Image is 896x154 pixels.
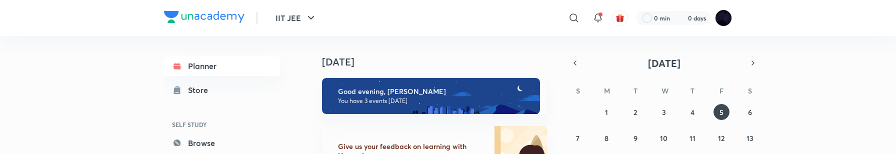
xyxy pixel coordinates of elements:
[684,104,700,120] button: September 4, 2025
[598,130,614,146] button: September 8, 2025
[662,107,666,117] abbr: September 3, 2025
[648,56,680,70] span: [DATE]
[615,13,624,22] img: avatar
[576,133,579,143] abbr: September 7, 2025
[676,13,686,23] img: streak
[627,130,643,146] button: September 9, 2025
[605,107,608,117] abbr: September 1, 2025
[164,80,280,100] a: Store
[164,116,280,133] h6: SELF STUDY
[164,11,244,25] a: Company Logo
[660,133,667,143] abbr: September 10, 2025
[742,104,758,120] button: September 6, 2025
[164,11,244,23] img: Company Logo
[604,86,610,95] abbr: Monday
[713,104,729,120] button: September 5, 2025
[582,56,746,70] button: [DATE]
[164,56,280,76] a: Planner
[719,86,723,95] abbr: Friday
[746,133,753,143] abbr: September 13, 2025
[576,86,580,95] abbr: Sunday
[713,130,729,146] button: September 12, 2025
[570,130,586,146] button: September 7, 2025
[742,130,758,146] button: September 13, 2025
[598,104,614,120] button: September 1, 2025
[322,78,540,114] img: evening
[689,133,695,143] abbr: September 11, 2025
[633,107,637,117] abbr: September 2, 2025
[322,56,557,68] h4: [DATE]
[690,86,694,95] abbr: Thursday
[338,97,531,105] p: You have 3 events [DATE]
[633,133,637,143] abbr: September 9, 2025
[718,133,724,143] abbr: September 12, 2025
[684,130,700,146] button: September 11, 2025
[719,107,723,117] abbr: September 5, 2025
[656,130,672,146] button: September 10, 2025
[715,9,732,26] img: Megha Gor
[748,86,752,95] abbr: Saturday
[164,133,280,153] a: Browse
[748,107,752,117] abbr: September 6, 2025
[627,104,643,120] button: September 2, 2025
[656,104,672,120] button: September 3, 2025
[661,86,668,95] abbr: Wednesday
[604,133,608,143] abbr: September 8, 2025
[188,84,214,96] div: Store
[633,86,637,95] abbr: Tuesday
[269,8,323,28] button: IIT JEE
[690,107,694,117] abbr: September 4, 2025
[612,10,628,26] button: avatar
[338,87,531,96] h6: Good evening, [PERSON_NAME]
